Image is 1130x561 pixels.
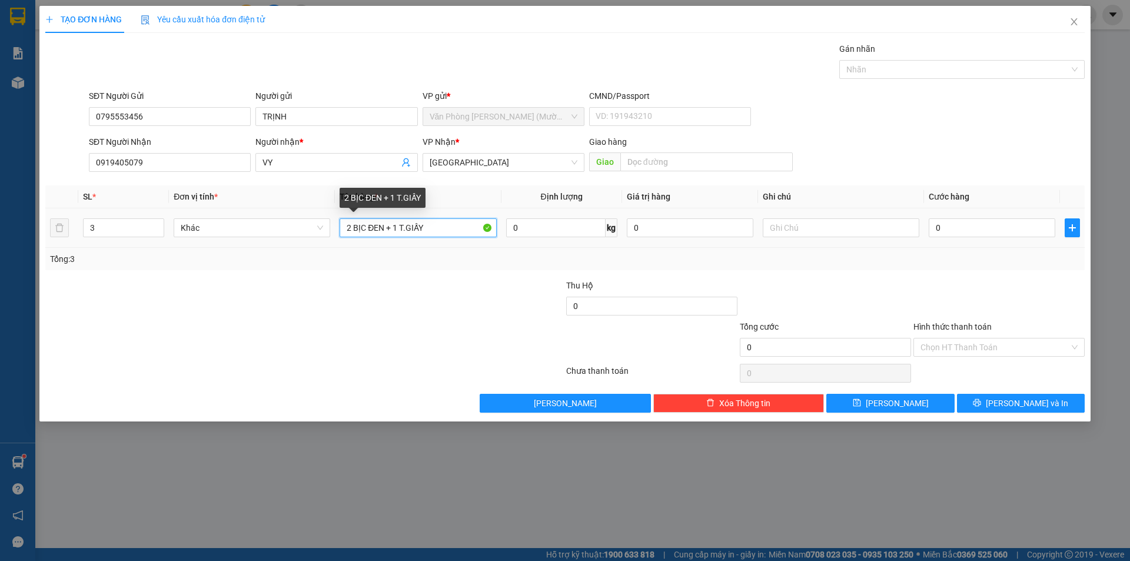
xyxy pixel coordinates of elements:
[973,399,981,408] span: printer
[620,152,793,171] input: Dọc đường
[401,158,411,167] span: user-add
[566,281,593,290] span: Thu Hộ
[589,152,620,171] span: Giao
[826,394,954,413] button: save[PERSON_NAME]
[706,399,714,408] span: delete
[480,394,651,413] button: [PERSON_NAME]
[89,135,251,148] div: SĐT Người Nhận
[430,154,577,171] span: Đà Lạt
[589,89,751,102] div: CMND/Passport
[1065,223,1079,233] span: plus
[50,253,436,265] div: Tổng: 3
[45,15,54,24] span: plus
[565,364,739,385] div: Chưa thanh toán
[50,218,69,237] button: delete
[99,45,162,54] b: [DOMAIN_NAME]
[606,218,617,237] span: kg
[534,397,597,410] span: [PERSON_NAME]
[430,108,577,125] span: Văn Phòng Trần Phú (Mường Thanh)
[853,399,861,408] span: save
[740,322,779,331] span: Tổng cước
[89,89,251,102] div: SĐT Người Gửi
[719,397,770,410] span: Xóa Thông tin
[423,137,456,147] span: VP Nhận
[181,219,323,237] span: Khác
[128,15,156,43] img: logo.jpg
[174,192,218,201] span: Đơn vị tính
[45,15,122,24] span: TẠO ĐƠN HÀNG
[1069,17,1079,26] span: close
[141,15,265,24] span: Yêu cầu xuất hóa đơn điện tử
[653,394,825,413] button: deleteXóa Thông tin
[141,15,150,25] img: icon
[423,89,584,102] div: VP gửi
[340,188,426,208] div: 2 BỊC ĐEN + 1 T.GIẤY
[957,394,1085,413] button: printer[PERSON_NAME] và In
[758,185,924,208] th: Ghi chú
[1058,6,1091,39] button: Close
[255,135,417,148] div: Người nhận
[986,397,1068,410] span: [PERSON_NAME] và In
[763,218,919,237] input: Ghi Chú
[99,56,162,71] li: (c) 2017
[255,89,417,102] div: Người gửi
[541,192,583,201] span: Định lượng
[929,192,969,201] span: Cước hàng
[76,17,113,93] b: BIÊN NHẬN GỬI HÀNG
[627,218,753,237] input: 0
[839,44,875,54] label: Gán nhãn
[15,15,74,74] img: logo.jpg
[1065,218,1080,237] button: plus
[627,192,670,201] span: Giá trị hàng
[866,397,929,410] span: [PERSON_NAME]
[15,76,67,131] b: [PERSON_NAME]
[83,192,92,201] span: SL
[913,322,992,331] label: Hình thức thanh toán
[340,218,496,237] input: VD: Bàn, Ghế
[589,137,627,147] span: Giao hàng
